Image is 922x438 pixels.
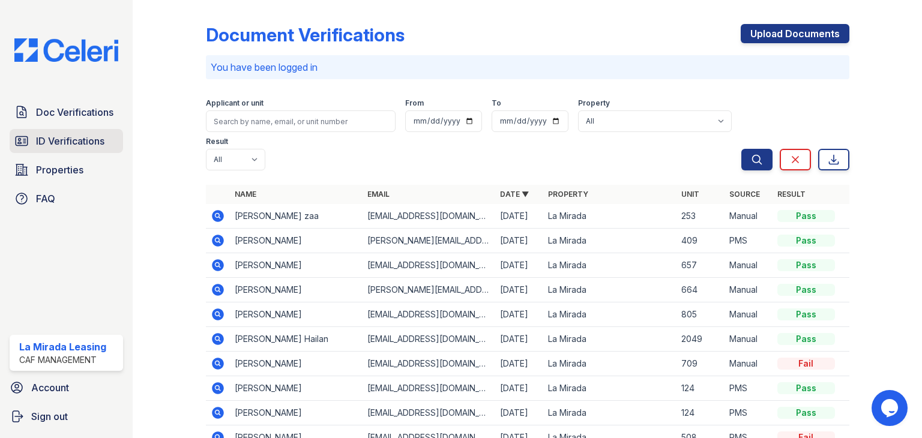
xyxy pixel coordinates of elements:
[777,190,806,199] a: Result
[230,204,363,229] td: [PERSON_NAME] zaa
[777,358,835,370] div: Fail
[578,98,610,108] label: Property
[500,190,529,199] a: Date ▼
[495,327,543,352] td: [DATE]
[363,229,495,253] td: [PERSON_NAME][EMAIL_ADDRESS][DOMAIN_NAME]
[19,354,106,366] div: CAF Management
[725,278,773,302] td: Manual
[543,352,676,376] td: La Mirada
[495,352,543,376] td: [DATE]
[367,190,390,199] a: Email
[206,24,405,46] div: Document Verifications
[211,60,845,74] p: You have been logged in
[676,253,725,278] td: 657
[495,376,543,401] td: [DATE]
[872,390,910,426] iframe: chat widget
[363,204,495,229] td: [EMAIL_ADDRESS][DOMAIN_NAME]
[777,382,835,394] div: Pass
[230,253,363,278] td: [PERSON_NAME]
[543,327,676,352] td: La Mirada
[363,376,495,401] td: [EMAIL_ADDRESS][DOMAIN_NAME]
[729,190,760,199] a: Source
[405,98,424,108] label: From
[5,404,128,428] a: Sign out
[741,24,849,43] a: Upload Documents
[495,229,543,253] td: [DATE]
[31,409,68,424] span: Sign out
[495,204,543,229] td: [DATE]
[230,352,363,376] td: [PERSON_NAME]
[725,352,773,376] td: Manual
[676,229,725,253] td: 409
[543,302,676,327] td: La Mirada
[363,278,495,302] td: [PERSON_NAME][EMAIL_ADDRESS][DOMAIN_NAME]
[725,327,773,352] td: Manual
[548,190,588,199] a: Property
[676,327,725,352] td: 2049
[363,253,495,278] td: [EMAIL_ADDRESS][DOMAIN_NAME]
[10,187,123,211] a: FAQ
[230,327,363,352] td: [PERSON_NAME] Hailan
[676,401,725,425] td: 124
[676,302,725,327] td: 805
[31,380,69,395] span: Account
[725,229,773,253] td: PMS
[10,129,123,153] a: ID Verifications
[725,253,773,278] td: Manual
[230,401,363,425] td: [PERSON_NAME]
[676,352,725,376] td: 709
[495,278,543,302] td: [DATE]
[543,401,676,425] td: La Mirada
[363,401,495,425] td: [EMAIL_ADDRESS][DOMAIN_NAME]
[543,229,676,253] td: La Mirada
[777,210,835,222] div: Pass
[230,302,363,327] td: [PERSON_NAME]
[543,204,676,229] td: La Mirada
[725,302,773,327] td: Manual
[543,278,676,302] td: La Mirada
[230,376,363,401] td: [PERSON_NAME]
[10,158,123,182] a: Properties
[777,284,835,296] div: Pass
[19,340,106,354] div: La Mirada Leasing
[363,352,495,376] td: [EMAIL_ADDRESS][DOMAIN_NAME]
[543,253,676,278] td: La Mirada
[235,190,256,199] a: Name
[206,98,264,108] label: Applicant or unit
[206,110,396,132] input: Search by name, email, or unit number
[725,204,773,229] td: Manual
[777,235,835,247] div: Pass
[777,333,835,345] div: Pass
[676,278,725,302] td: 664
[492,98,501,108] label: To
[676,204,725,229] td: 253
[777,407,835,419] div: Pass
[10,100,123,124] a: Doc Verifications
[543,376,676,401] td: La Mirada
[36,191,55,206] span: FAQ
[495,253,543,278] td: [DATE]
[36,105,113,119] span: Doc Verifications
[725,401,773,425] td: PMS
[5,376,128,400] a: Account
[777,259,835,271] div: Pass
[363,327,495,352] td: [EMAIL_ADDRESS][DOMAIN_NAME]
[36,134,104,148] span: ID Verifications
[725,376,773,401] td: PMS
[681,190,699,199] a: Unit
[676,376,725,401] td: 124
[777,308,835,320] div: Pass
[5,38,128,62] img: CE_Logo_Blue-a8612792a0a2168367f1c8372b55b34899dd931a85d93a1a3d3e32e68fde9ad4.png
[36,163,83,177] span: Properties
[206,137,228,146] label: Result
[230,278,363,302] td: [PERSON_NAME]
[495,302,543,327] td: [DATE]
[230,229,363,253] td: [PERSON_NAME]
[495,401,543,425] td: [DATE]
[363,302,495,327] td: [EMAIL_ADDRESS][DOMAIN_NAME]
